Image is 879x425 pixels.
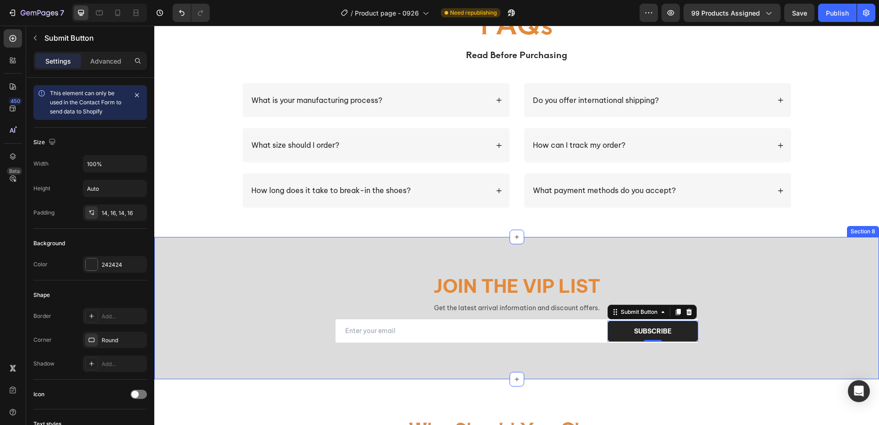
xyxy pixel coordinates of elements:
[33,312,51,320] div: Border
[181,294,453,317] input: Enter your email
[848,380,870,402] div: Open Intercom Messenger
[225,248,500,274] h2: Join the VIP list
[50,90,121,115] span: This element can only be used in the Contact Form to send data to Shopify
[792,9,807,17] span: Save
[480,301,517,310] div: Rich Text Editor. Editing area: main
[7,167,22,175] div: Beta
[60,7,64,18] p: 7
[4,4,68,22] button: 7
[33,336,52,344] div: Corner
[83,156,146,172] input: Auto
[355,8,419,18] span: Product page - 0926
[784,4,814,22] button: Save
[90,56,121,66] p: Advanced
[83,180,146,197] input: Auto
[33,260,48,269] div: Color
[826,8,849,18] div: Publish
[33,239,65,247] div: Background
[102,261,145,269] div: 242424
[33,291,50,299] div: Shape
[44,32,143,43] p: Submit Button
[351,8,353,18] span: /
[684,4,781,22] button: 99 products assigned
[33,209,54,217] div: Padding
[695,202,723,210] div: Section 8
[691,8,760,18] span: 99 products assigned
[9,97,22,105] div: 450
[33,360,54,368] div: Shadow
[818,4,857,22] button: Publish
[154,26,879,425] iframe: Design area
[480,301,517,310] p: subscribe
[226,277,499,288] p: Get the latest arrival information and discount offers.
[33,160,49,168] div: Width
[33,184,50,193] div: Height
[450,9,497,17] span: Need republishing
[379,160,521,170] p: What payment methods do you accept?
[102,312,145,321] div: Add...
[173,4,210,22] div: Undo/Redo
[33,390,44,398] div: Icon
[33,136,58,149] div: Size
[453,295,544,316] button: subscribe
[102,209,145,217] div: 14, 16, 14, 16
[379,70,505,80] p: Do you offer international shipping?
[465,282,505,291] div: Submit Button
[102,336,145,344] div: Round
[45,56,71,66] p: Settings
[379,115,471,124] p: How can I track my order?
[102,360,145,368] div: Add...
